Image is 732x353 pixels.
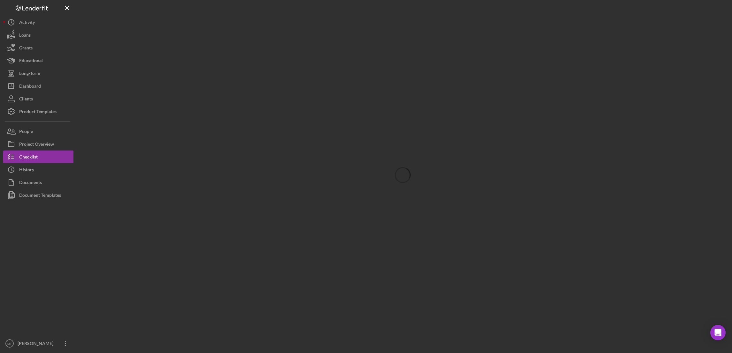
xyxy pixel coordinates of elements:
[3,105,73,118] button: Product Templates
[3,67,73,80] button: Long-Term
[3,16,73,29] button: Activity
[3,54,73,67] button: Educational
[3,189,73,202] button: Document Templates
[19,189,61,203] div: Document Templates
[3,138,73,151] button: Project Overview
[19,125,33,139] div: People
[19,29,31,43] div: Loans
[19,138,54,152] div: Project Overview
[3,176,73,189] button: Documents
[19,105,57,120] div: Product Templates
[710,325,726,340] div: Open Intercom Messenger
[3,163,73,176] button: History
[3,80,73,92] button: Dashboard
[19,80,41,94] div: Dashboard
[3,337,73,350] button: MT[PERSON_NAME]
[3,92,73,105] button: Clients
[19,151,38,165] div: Checklist
[19,67,40,81] div: Long-Term
[3,29,73,41] button: Loans
[7,342,12,345] text: MT
[19,41,33,56] div: Grants
[19,163,34,178] div: History
[3,125,73,138] button: People
[19,176,42,190] div: Documents
[16,337,57,351] div: [PERSON_NAME]
[19,92,33,107] div: Clients
[3,41,73,54] button: Grants
[19,54,43,69] div: Educational
[3,151,73,163] button: Checklist
[19,16,35,30] div: Activity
